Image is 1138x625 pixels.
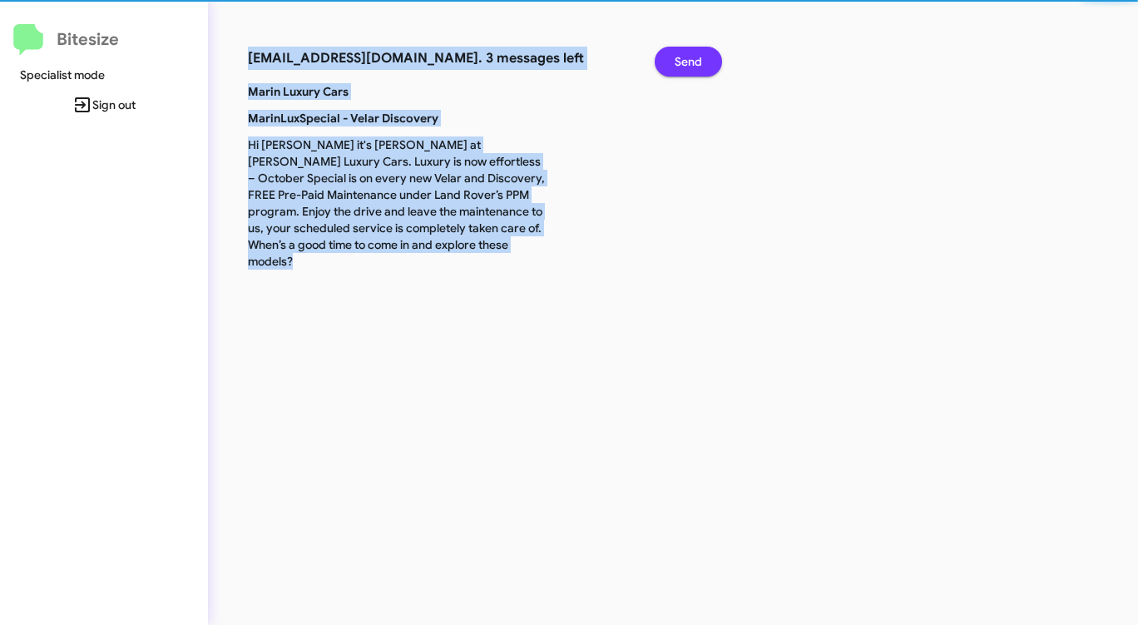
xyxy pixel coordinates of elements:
span: Send [675,47,702,77]
b: Marin Luxury Cars [248,84,349,99]
b: MarinLuxSpecial - Velar Discovery [248,111,438,126]
a: Bitesize [13,24,119,56]
button: Send [655,47,722,77]
span: Sign out [13,90,195,120]
p: Hi [PERSON_NAME] it's [PERSON_NAME] at [PERSON_NAME] Luxury Cars. Luxury is now effortless – Octo... [235,136,561,270]
h3: [EMAIL_ADDRESS][DOMAIN_NAME]. 3 messages left [248,47,630,70]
